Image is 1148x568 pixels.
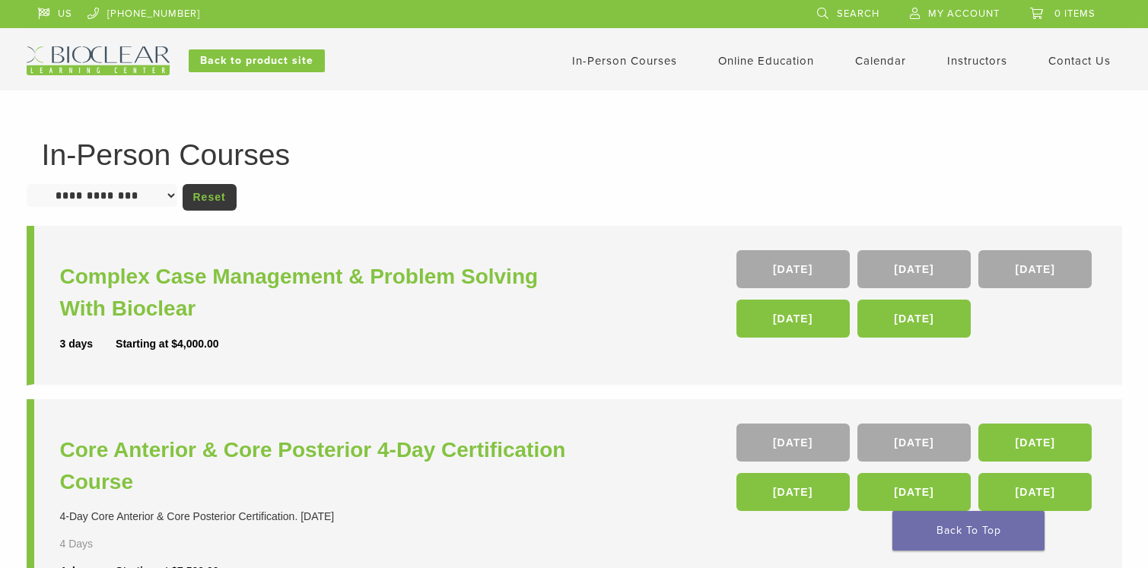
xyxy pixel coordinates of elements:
div: , , , , , [736,424,1096,519]
span: 0 items [1054,8,1096,20]
a: Reset [183,184,237,211]
a: [DATE] [857,300,971,338]
a: Back To Top [892,511,1045,551]
a: [DATE] [736,424,850,462]
img: Bioclear [27,46,170,75]
a: In-Person Courses [572,54,677,68]
a: [DATE] [978,473,1092,511]
span: Search [837,8,879,20]
a: Calendar [855,54,906,68]
div: , , , , [736,250,1096,345]
a: Core Anterior & Core Posterior 4-Day Certification Course [60,434,578,498]
a: [DATE] [978,424,1092,462]
h1: In-Person Courses [42,140,1107,170]
a: [DATE] [736,473,850,511]
a: Instructors [947,54,1007,68]
a: [DATE] [736,300,850,338]
a: [DATE] [978,250,1092,288]
span: My Account [928,8,1000,20]
a: Contact Us [1048,54,1111,68]
div: Starting at $4,000.00 [116,336,218,352]
a: Online Education [718,54,814,68]
div: 4-Day Core Anterior & Core Posterior Certification. [DATE] [60,509,578,525]
a: [DATE] [857,473,971,511]
a: Back to product site [189,49,325,72]
a: Complex Case Management & Problem Solving With Bioclear [60,261,578,325]
div: 3 days [60,336,116,352]
div: 4 Days [60,536,138,552]
a: [DATE] [857,250,971,288]
a: [DATE] [736,250,850,288]
a: [DATE] [857,424,971,462]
